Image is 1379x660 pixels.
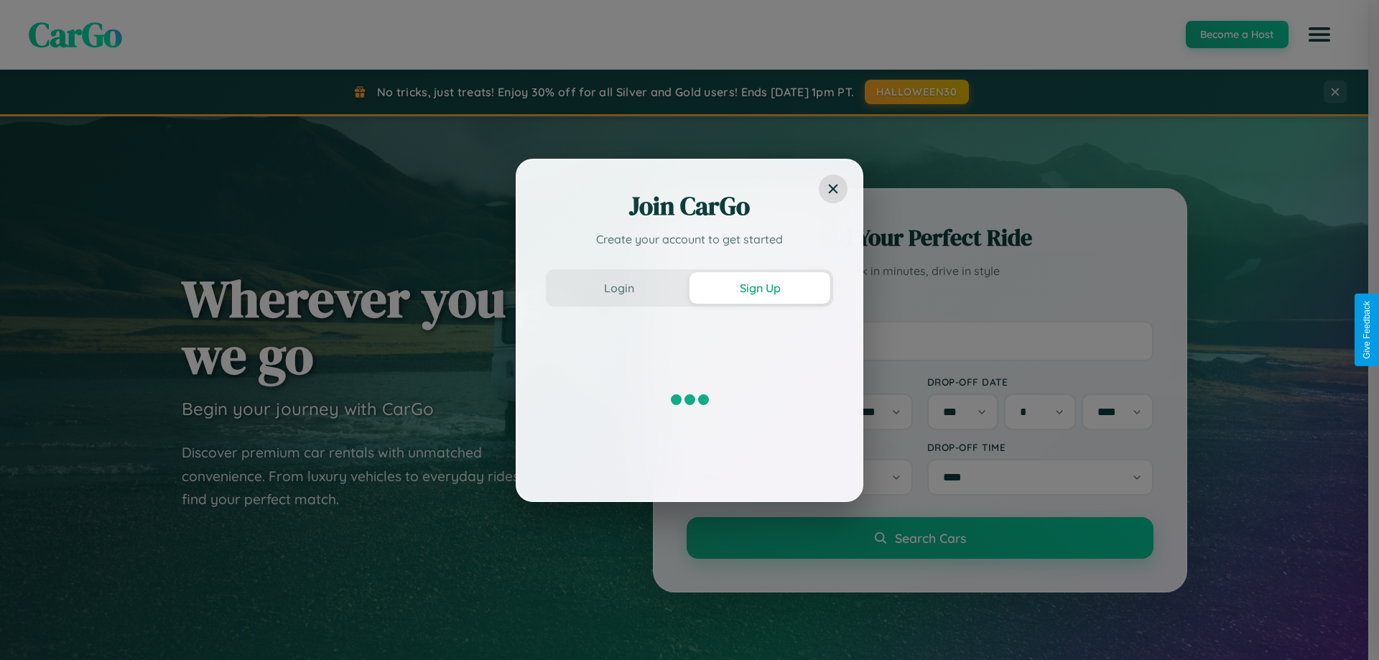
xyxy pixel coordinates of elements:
h2: Join CarGo [546,189,833,223]
iframe: Intercom live chat [14,611,49,646]
div: Give Feedback [1362,301,1372,359]
button: Login [549,272,689,304]
p: Create your account to get started [546,231,833,248]
button: Sign Up [689,272,830,304]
